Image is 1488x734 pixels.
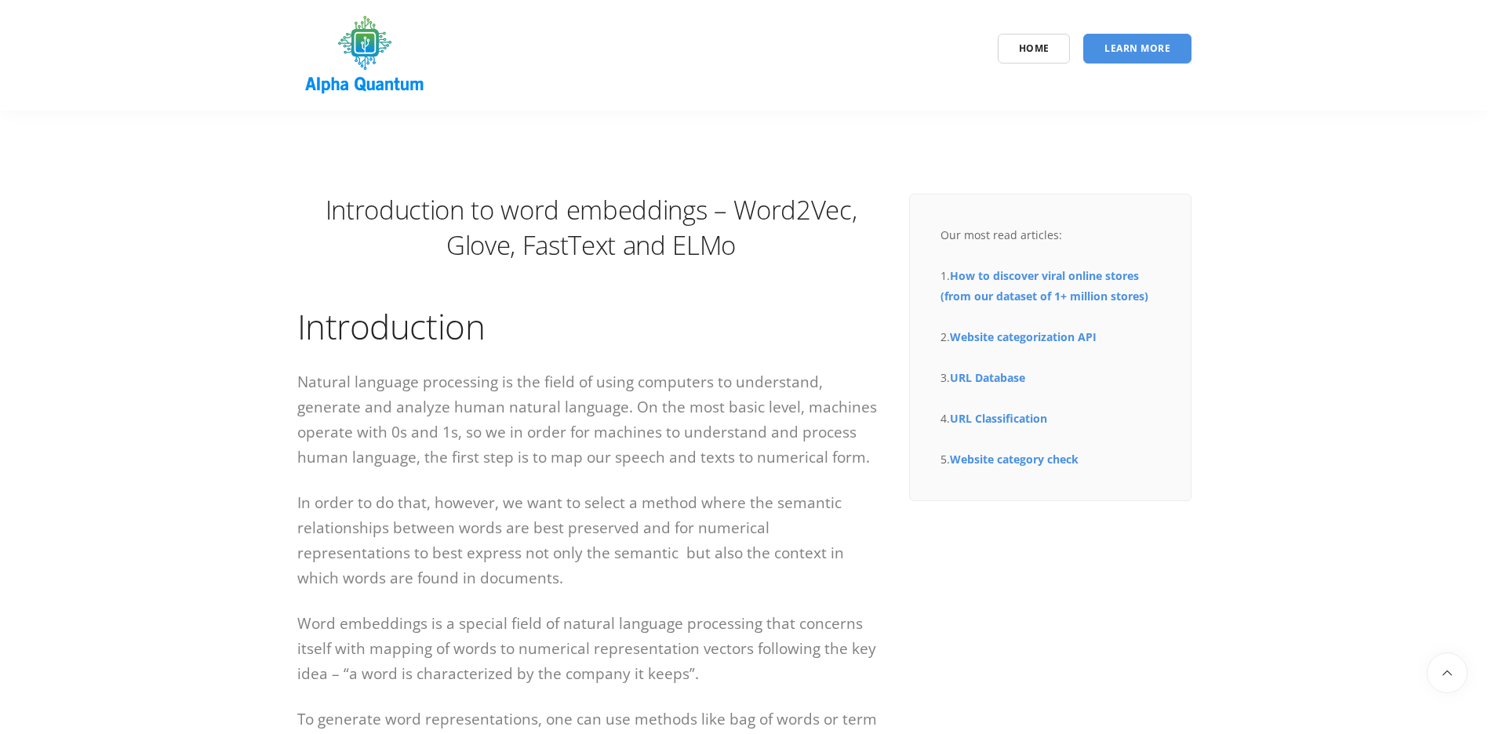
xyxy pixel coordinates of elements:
[297,303,886,349] h1: Introduction
[297,369,886,470] p: Natural language processing is the field of using computers to understand, generate and analyze h...
[950,411,1047,426] a: URL Classification
[950,329,1097,344] a: Website categorization API
[950,370,1025,385] a: URL Database
[998,34,1071,64] a: Home
[1083,34,1191,64] a: Learn More
[297,611,886,686] p: Word embeddings is a special field of natural language processing that concerns itself with mappi...
[297,192,886,263] h1: Introduction to word embeddings – Word2Vec, Glove, FastText and ELMo
[940,268,1148,303] a: How to discover viral online stores (from our dataset of 1+ million stores)
[940,225,1160,470] div: Our most read articles: 1. 2. 3. 4. 5.
[297,490,886,590] p: In order to do that, however, we want to select a method where the semantic relationships between...
[297,10,433,100] img: logo
[1019,42,1050,55] span: Home
[1104,42,1170,55] span: Learn More
[950,452,1079,467] a: Website category check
